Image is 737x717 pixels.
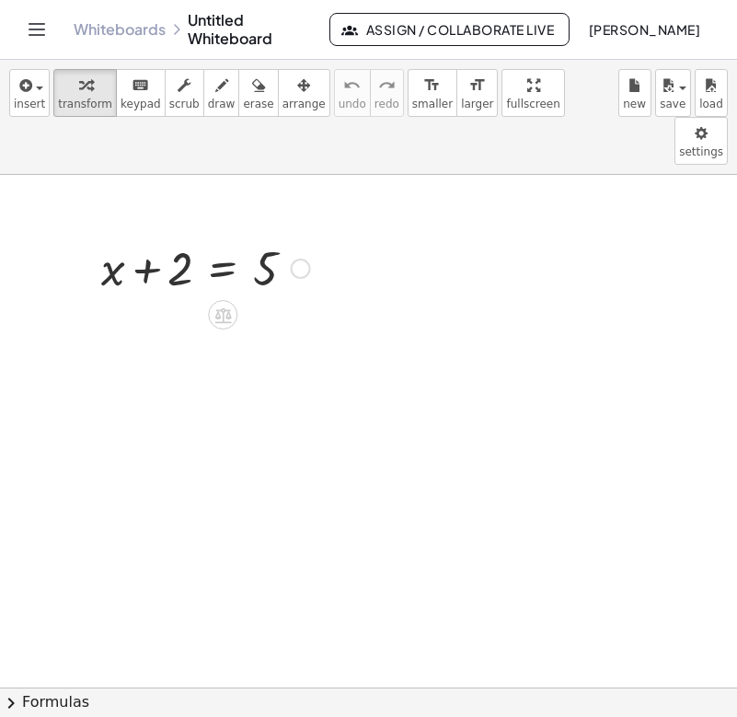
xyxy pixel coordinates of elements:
[121,98,161,110] span: keypad
[408,69,457,117] button: format_sizesmaller
[238,69,278,117] button: erase
[165,69,204,117] button: scrub
[588,21,700,38] span: [PERSON_NAME]
[674,117,728,165] button: settings
[74,20,166,39] a: Whiteboards
[679,145,723,158] span: settings
[334,69,371,117] button: undoundo
[132,75,149,97] i: keyboard
[412,98,453,110] span: smaller
[243,98,273,110] span: erase
[339,98,366,110] span: undo
[208,300,237,330] div: Apply the same math to both sides of the equation
[501,69,564,117] button: fullscreen
[506,98,559,110] span: fullscreen
[345,21,554,38] span: Assign / Collaborate Live
[203,69,240,117] button: draw
[58,98,112,110] span: transform
[468,75,486,97] i: format_size
[9,69,50,117] button: insert
[573,13,715,46] button: [PERSON_NAME]
[22,15,52,44] button: Toggle navigation
[695,69,728,117] button: load
[343,75,361,97] i: undo
[53,69,117,117] button: transform
[378,75,396,97] i: redo
[623,98,646,110] span: new
[423,75,441,97] i: format_size
[370,69,404,117] button: redoredo
[374,98,399,110] span: redo
[699,98,723,110] span: load
[169,98,200,110] span: scrub
[461,98,493,110] span: larger
[278,69,330,117] button: arrange
[660,98,685,110] span: save
[208,98,236,110] span: draw
[116,69,166,117] button: keyboardkeypad
[282,98,326,110] span: arrange
[456,69,498,117] button: format_sizelarger
[329,13,570,46] button: Assign / Collaborate Live
[14,98,45,110] span: insert
[655,69,691,117] button: save
[618,69,651,117] button: new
